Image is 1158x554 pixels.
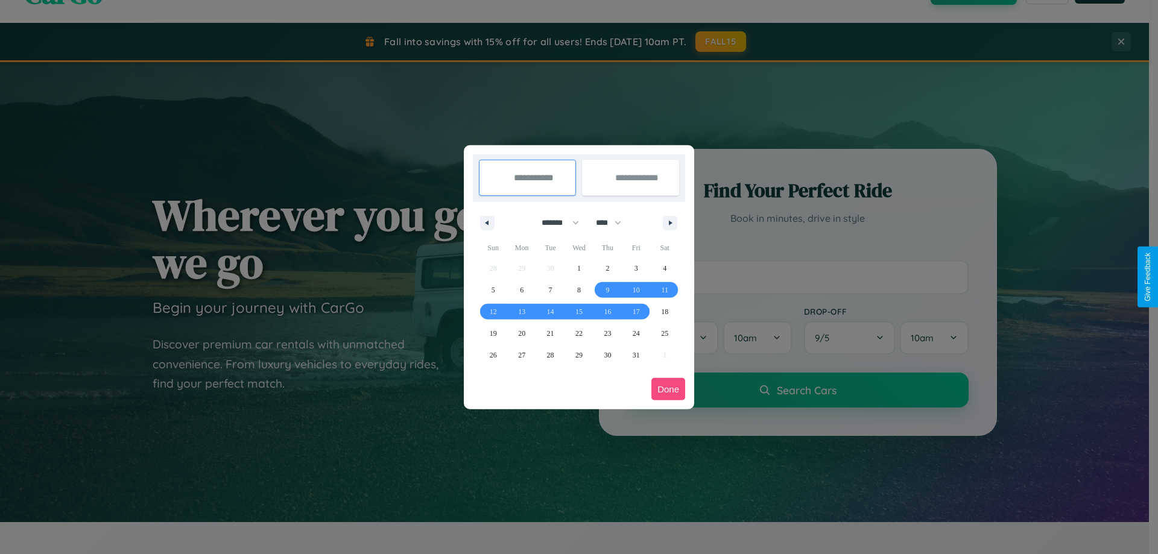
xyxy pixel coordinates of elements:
button: 18 [651,301,679,323]
button: 3 [622,257,650,279]
span: 30 [604,344,611,366]
button: 17 [622,301,650,323]
span: Sat [651,238,679,257]
span: 10 [633,279,640,301]
span: 7 [549,279,552,301]
span: 31 [633,344,640,366]
span: 19 [490,323,497,344]
button: 5 [479,279,507,301]
button: 30 [593,344,622,366]
button: 24 [622,323,650,344]
span: 25 [661,323,668,344]
button: 27 [507,344,536,366]
span: 27 [518,344,525,366]
span: 9 [606,279,609,301]
button: 22 [565,323,593,344]
span: 13 [518,301,525,323]
span: 23 [604,323,611,344]
span: 26 [490,344,497,366]
span: 28 [547,344,554,366]
button: 6 [507,279,536,301]
button: 29 [565,344,593,366]
span: 29 [575,344,583,366]
button: 12 [479,301,507,323]
span: Fri [622,238,650,257]
button: 13 [507,301,536,323]
span: Mon [507,238,536,257]
button: 19 [479,323,507,344]
button: 15 [565,301,593,323]
span: Wed [565,238,593,257]
button: 31 [622,344,650,366]
button: 1 [565,257,593,279]
span: 21 [547,323,554,344]
span: 1 [577,257,581,279]
button: 21 [536,323,565,344]
button: 2 [593,257,622,279]
span: 14 [547,301,554,323]
button: 20 [507,323,536,344]
span: 22 [575,323,583,344]
span: 2 [606,257,609,279]
span: 24 [633,323,640,344]
div: Give Feedback [1144,253,1152,301]
button: 28 [536,344,565,366]
span: 16 [604,301,611,323]
button: 25 [651,323,679,344]
button: 11 [651,279,679,301]
span: 12 [490,301,497,323]
span: 4 [663,257,666,279]
button: 9 [593,279,622,301]
button: Done [651,378,685,400]
span: Thu [593,238,622,257]
button: 26 [479,344,507,366]
span: 18 [661,301,668,323]
span: 11 [661,279,668,301]
button: 10 [622,279,650,301]
span: 8 [577,279,581,301]
span: 20 [518,323,525,344]
span: Sun [479,238,507,257]
span: Tue [536,238,565,257]
button: 23 [593,323,622,344]
span: 17 [633,301,640,323]
button: 14 [536,301,565,323]
button: 4 [651,257,679,279]
span: 6 [520,279,524,301]
button: 8 [565,279,593,301]
button: 16 [593,301,622,323]
span: 5 [492,279,495,301]
span: 3 [634,257,638,279]
button: 7 [536,279,565,301]
span: 15 [575,301,583,323]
